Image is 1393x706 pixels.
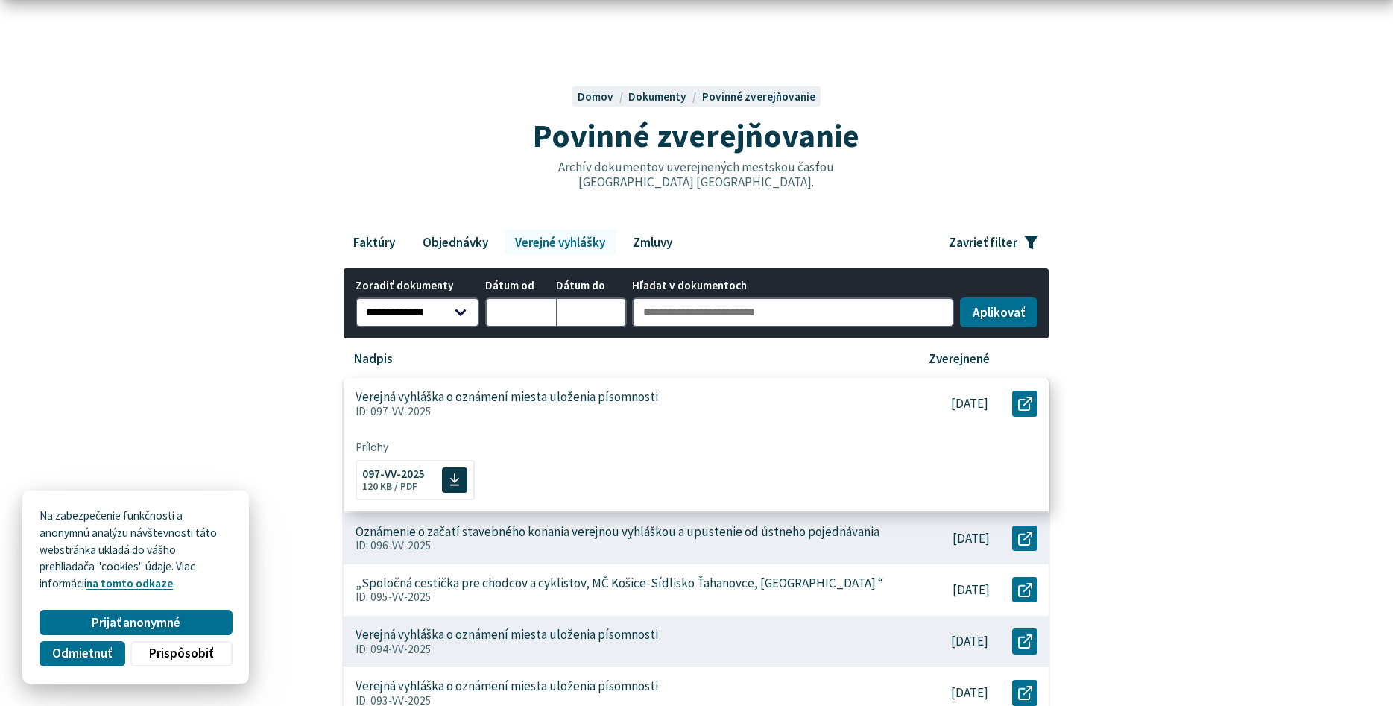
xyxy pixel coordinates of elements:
span: Hľadať v dokumentoch [632,280,954,292]
span: 097-VV-2025 [362,468,425,479]
p: Zverejnené [929,351,990,367]
p: Oznámenie o začatí stavebného konania verejnou vyhláškou a upustenie od ústneho pojednávania [356,524,879,540]
p: Na zabezpečenie funkčnosti a anonymnú analýzu návštevnosti táto webstránka ukladá do vášho prehli... [40,508,232,593]
a: Verejné vyhlášky [505,230,616,255]
input: Hľadať v dokumentoch [632,297,954,327]
p: „Spoločná cestička pre chodcov a cyklistov, MČ Košice-Sídlisko Ťahanovce, [GEOGRAPHIC_DATA] “ [356,576,883,591]
p: ID: 097-VV-2025 [356,405,882,418]
span: Zavrieť filter [949,235,1017,250]
button: Prijať anonymné [40,610,232,635]
span: Prijať anonymné [92,615,180,631]
p: Archív dokumentov uverejnených mestskou časťou [GEOGRAPHIC_DATA] [GEOGRAPHIC_DATA]. [526,160,866,190]
button: Prispôsobiť [130,641,232,666]
span: Prispôsobiť [149,646,213,661]
button: Zavrieť filter [938,230,1050,255]
p: [DATE] [951,685,988,701]
p: Verejná vyhláška o oznámení miesta uloženia písomnosti [356,389,658,405]
a: Faktúry [342,230,405,255]
p: [DATE] [953,582,990,598]
a: 097-VV-2025 120 KB / PDF [356,460,475,499]
a: Domov [578,89,628,104]
span: Prílohy [356,441,1038,454]
button: Aplikovať [960,297,1037,327]
p: [DATE] [951,396,988,412]
button: Odmietnuť [40,641,124,666]
input: Dátum od [485,297,556,327]
p: Nadpis [354,351,393,367]
a: Povinné zverejňovanie [702,89,815,104]
p: Verejná vyhláška o oznámení miesta uloženia písomnosti [356,627,658,643]
p: ID: 094-VV-2025 [356,643,882,656]
select: Zoradiť dokumenty [356,297,480,327]
span: Domov [578,89,613,104]
span: Zoradiť dokumenty [356,280,480,292]
span: Dátum do [556,280,627,292]
span: Povinné zverejňovanie [533,115,859,156]
span: Odmietnuť [52,646,112,661]
input: Dátum do [556,297,627,327]
p: ID: 096-VV-2025 [356,539,884,552]
p: Verejná vyhláška o oznámení miesta uloženia písomnosti [356,678,658,694]
a: Objednávky [411,230,499,255]
p: [DATE] [951,634,988,649]
span: Dokumenty [628,89,686,104]
span: Dátum od [485,280,556,292]
span: 120 KB / PDF [362,480,417,493]
a: na tomto odkaze [86,576,173,590]
a: Zmluvy [622,230,683,255]
a: Dokumenty [628,89,701,104]
p: ID: 095-VV-2025 [356,590,884,604]
p: [DATE] [953,531,990,546]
